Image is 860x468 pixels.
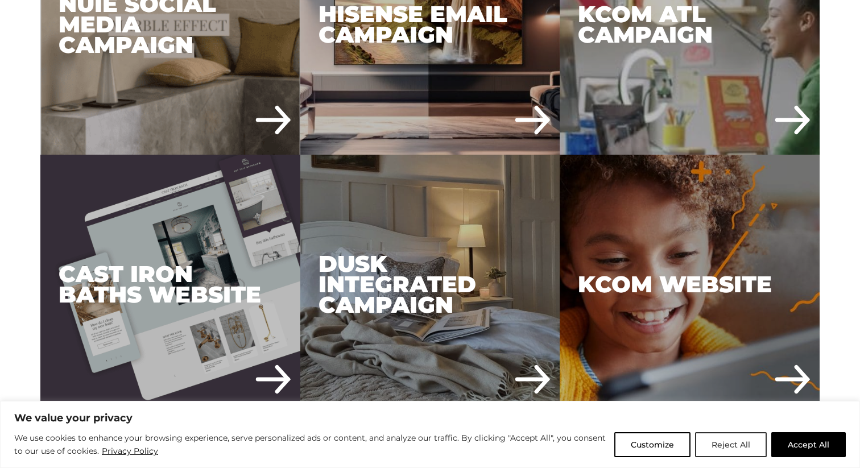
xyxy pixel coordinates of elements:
[560,155,820,415] div: KCOM Website
[14,432,606,458] p: We use cookies to enhance your browsing experience, serve personalized ads or content, and analyz...
[300,155,560,415] a: DUSK Integrated Campaign DUSK Integrated Campaign
[14,411,846,425] p: We value your privacy
[300,155,560,415] div: DUSK Integrated Campaign
[695,432,767,457] button: Reject All
[614,432,691,457] button: Customize
[101,444,159,458] a: Privacy Policy
[40,155,300,415] div: Cast Iron Baths Website
[40,155,300,415] a: Cast Iron Baths Website Cast Iron Baths Website
[771,432,846,457] button: Accept All
[560,155,820,415] a: KCOM Website KCOM Website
